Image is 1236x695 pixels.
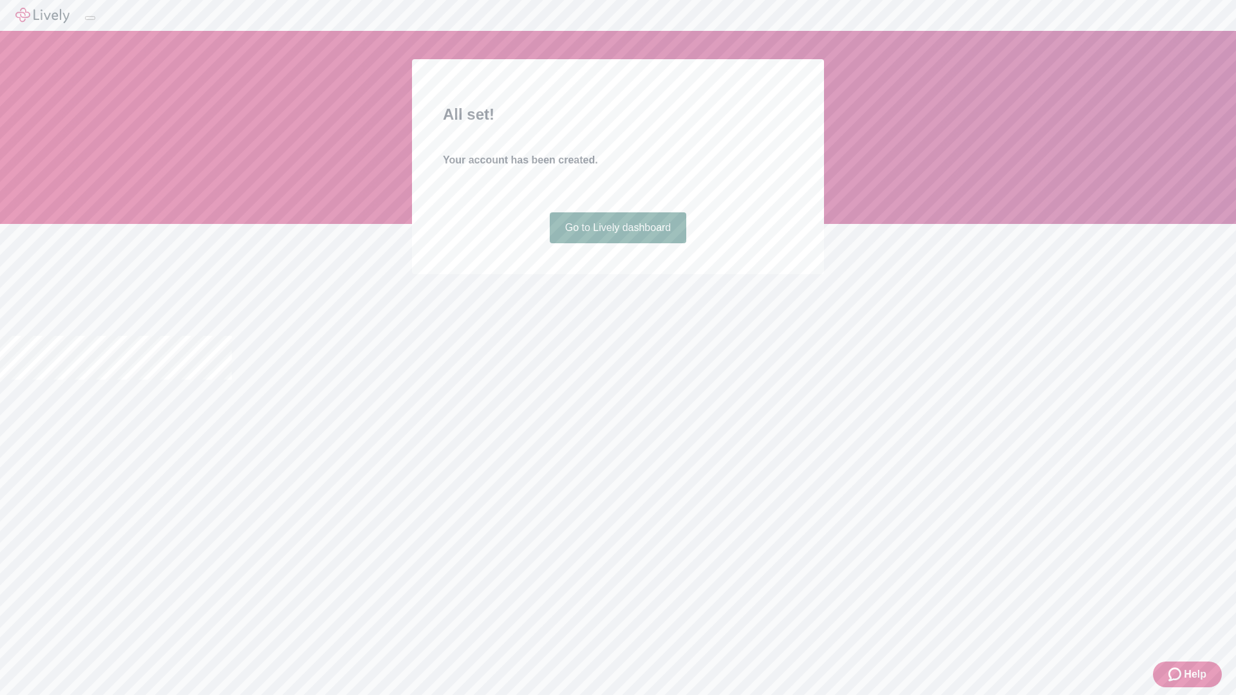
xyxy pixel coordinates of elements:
[443,103,793,126] h2: All set!
[15,8,70,23] img: Lively
[550,212,687,243] a: Go to Lively dashboard
[1153,662,1222,687] button: Zendesk support iconHelp
[1184,667,1206,682] span: Help
[85,16,95,20] button: Log out
[1168,667,1184,682] svg: Zendesk support icon
[443,153,793,168] h4: Your account has been created.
